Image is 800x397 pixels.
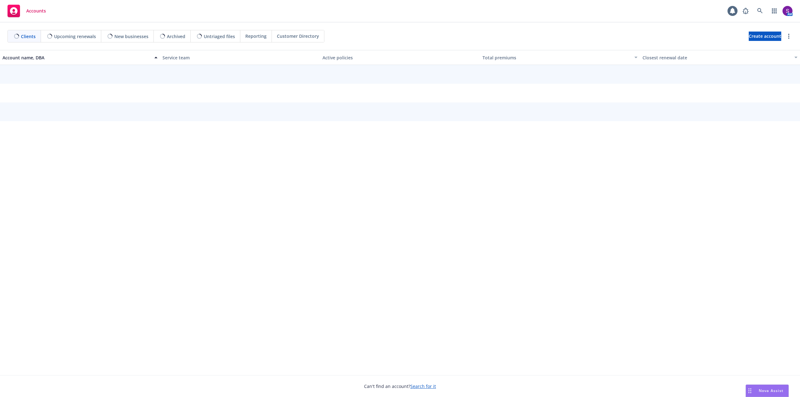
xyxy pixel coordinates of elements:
div: Service team [162,54,317,61]
a: Search [754,5,766,17]
div: Drag to move [746,385,754,397]
button: Nova Assist [746,385,789,397]
span: New businesses [114,33,148,40]
span: Customer Directory [277,33,319,39]
a: more [785,32,792,40]
span: Untriaged files [204,33,235,40]
a: Switch app [768,5,781,17]
span: Upcoming renewals [54,33,96,40]
a: Create account [749,32,781,41]
span: Accounts [26,8,46,13]
button: Closest renewal date [640,50,800,65]
span: Nova Assist [759,388,783,393]
span: Clients [21,33,36,40]
span: Archived [167,33,185,40]
a: Report a Bug [739,5,752,17]
div: Active policies [322,54,477,61]
a: Search for it [410,383,436,389]
span: Can't find an account? [364,383,436,390]
a: Accounts [5,2,48,20]
img: photo [782,6,792,16]
div: Account name, DBA [2,54,151,61]
button: Active policies [320,50,480,65]
button: Total premiums [480,50,640,65]
span: Create account [749,30,781,42]
div: Closest renewal date [642,54,791,61]
button: Service team [160,50,320,65]
span: Reporting [245,33,267,39]
div: Total premiums [482,54,631,61]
